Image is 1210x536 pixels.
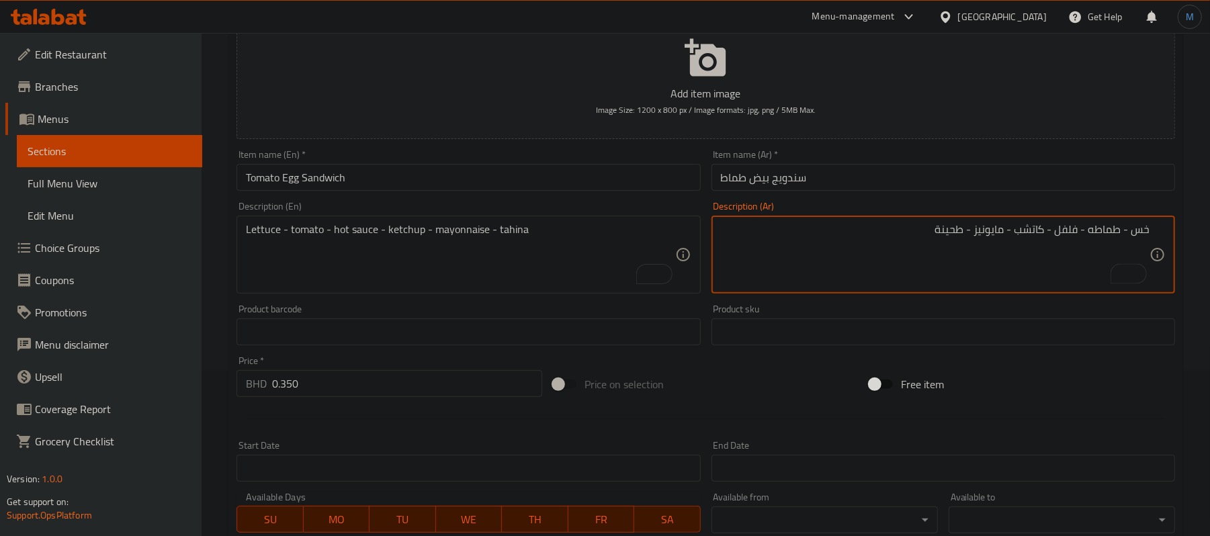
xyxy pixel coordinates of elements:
[5,328,202,361] a: Menu disclaimer
[42,470,62,488] span: 1.0.0
[7,506,92,524] a: Support.OpsPlatform
[1186,9,1194,24] span: M
[35,337,191,353] span: Menu disclaimer
[5,103,202,135] a: Menus
[304,506,370,533] button: MO
[949,506,1175,533] div: ​
[441,510,497,529] span: WE
[17,135,202,167] a: Sections
[5,232,202,264] a: Choice Groups
[35,272,191,288] span: Coupons
[812,9,895,25] div: Menu-management
[309,510,365,529] span: MO
[585,376,664,392] span: Price on selection
[5,361,202,393] a: Upsell
[243,510,298,529] span: SU
[38,111,191,127] span: Menus
[35,240,191,256] span: Choice Groups
[375,510,431,529] span: TU
[28,208,191,224] span: Edit Menu
[35,79,191,95] span: Branches
[574,510,630,529] span: FR
[246,223,675,287] textarea: To enrich screen reader interactions, please activate Accessibility in Grammarly extension settings
[28,175,191,191] span: Full Menu View
[568,506,635,533] button: FR
[5,38,202,71] a: Edit Restaurant
[634,506,701,533] button: SA
[7,470,40,488] span: Version:
[507,510,563,529] span: TH
[711,318,1175,345] input: Please enter product sku
[436,506,503,533] button: WE
[35,401,191,417] span: Coverage Report
[958,9,1047,24] div: [GEOGRAPHIC_DATA]
[236,16,1175,139] button: Add item imageImage Size: 1200 x 800 px / Image formats: jpg, png / 5MB Max.
[35,433,191,449] span: Grocery Checklist
[35,369,191,385] span: Upsell
[236,506,303,533] button: SU
[711,164,1175,191] input: Enter name Ar
[35,304,191,320] span: Promotions
[246,375,267,392] p: BHD
[257,85,1154,101] p: Add item image
[5,393,202,425] a: Coverage Report
[17,199,202,232] a: Edit Menu
[28,143,191,159] span: Sections
[5,296,202,328] a: Promotions
[502,506,568,533] button: TH
[370,506,436,533] button: TU
[236,164,700,191] input: Enter name En
[7,493,69,510] span: Get support on:
[236,318,700,345] input: Please enter product barcode
[5,71,202,103] a: Branches
[596,102,816,118] span: Image Size: 1200 x 800 px / Image formats: jpg, png / 5MB Max.
[901,376,944,392] span: Free item
[721,223,1150,287] textarea: To enrich screen reader interactions, please activate Accessibility in Grammarly extension settings
[5,425,202,457] a: Grocery Checklist
[17,167,202,199] a: Full Menu View
[711,506,938,533] div: ​
[35,46,191,62] span: Edit Restaurant
[272,370,542,397] input: Please enter price
[640,510,695,529] span: SA
[5,264,202,296] a: Coupons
